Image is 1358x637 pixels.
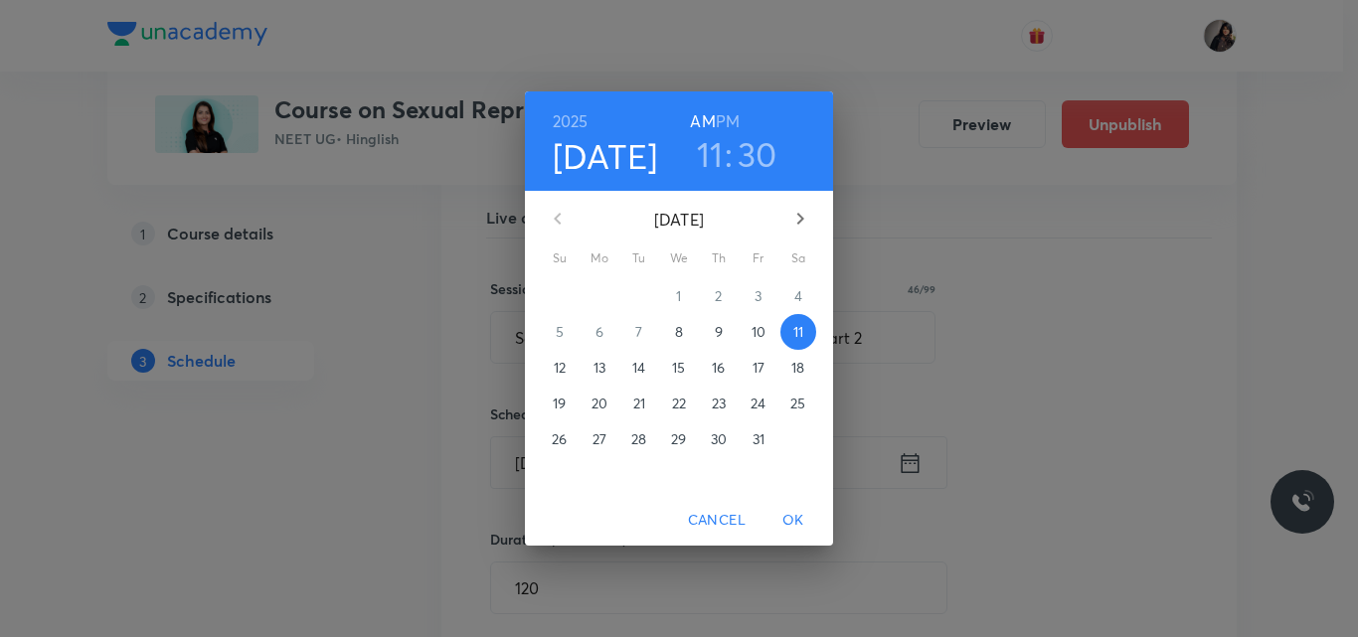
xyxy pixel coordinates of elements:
[780,386,816,421] button: 25
[751,394,765,413] p: 24
[741,421,776,457] button: 31
[621,386,657,421] button: 21
[633,394,645,413] p: 21
[632,358,645,378] p: 14
[701,248,737,268] span: Th
[553,135,658,177] button: [DATE]
[712,358,725,378] p: 16
[741,314,776,350] button: 10
[793,322,803,342] p: 11
[661,314,697,350] button: 8
[753,358,764,378] p: 17
[542,350,578,386] button: 12
[675,322,683,342] p: 8
[582,386,617,421] button: 20
[631,429,646,449] p: 28
[780,248,816,268] span: Sa
[592,394,607,413] p: 20
[712,394,726,413] p: 23
[672,358,685,378] p: 15
[672,394,686,413] p: 22
[621,421,657,457] button: 28
[582,350,617,386] button: 13
[661,248,697,268] span: We
[701,421,737,457] button: 30
[661,350,697,386] button: 15
[661,421,697,457] button: 29
[701,314,737,350] button: 9
[542,421,578,457] button: 26
[701,350,737,386] button: 16
[553,394,566,413] p: 19
[715,322,723,342] p: 9
[553,107,589,135] button: 2025
[542,248,578,268] span: Su
[671,429,686,449] p: 29
[762,502,825,539] button: OK
[697,133,724,175] button: 11
[542,386,578,421] button: 19
[711,429,727,449] p: 30
[621,248,657,268] span: Tu
[741,386,776,421] button: 24
[582,248,617,268] span: Mo
[716,107,740,135] button: PM
[790,394,805,413] p: 25
[593,429,606,449] p: 27
[791,358,804,378] p: 18
[780,350,816,386] button: 18
[741,350,776,386] button: 17
[552,429,567,449] p: 26
[741,248,776,268] span: Fr
[688,508,746,533] span: Cancel
[582,208,776,232] p: [DATE]
[752,322,765,342] p: 10
[769,508,817,533] span: OK
[690,107,715,135] button: AM
[582,421,617,457] button: 27
[554,358,566,378] p: 12
[621,350,657,386] button: 14
[738,133,777,175] button: 30
[701,386,737,421] button: 23
[725,133,733,175] h3: :
[594,358,605,378] p: 13
[680,502,754,539] button: Cancel
[780,314,816,350] button: 11
[753,429,764,449] p: 31
[661,386,697,421] button: 22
